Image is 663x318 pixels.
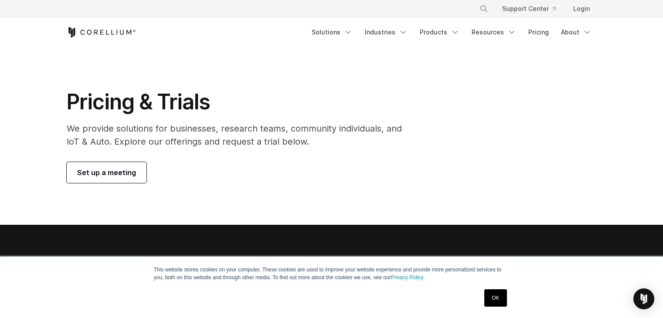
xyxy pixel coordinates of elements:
[523,24,554,40] a: Pricing
[306,24,358,40] a: Solutions
[469,1,597,17] div: Navigation Menu
[154,266,510,281] p: This website stores cookies on your computer. These cookies are used to improve your website expe...
[67,27,136,37] a: Corellium Home
[495,1,563,17] a: Support Center
[391,274,425,281] a: Privacy Policy.
[360,24,413,40] a: Industries
[476,1,492,17] button: Search
[306,24,597,40] div: Navigation Menu
[67,162,146,183] a: Set up a meeting
[415,24,465,40] a: Products
[484,289,507,307] a: OK
[77,167,136,178] span: Set up a meeting
[67,89,414,115] h1: Pricing & Trials
[566,1,597,17] a: Login
[67,122,414,148] p: We provide solutions for businesses, research teams, community individuals, and IoT & Auto. Explo...
[633,288,654,309] div: Open Intercom Messenger
[556,24,597,40] a: About
[466,24,521,40] a: Resources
